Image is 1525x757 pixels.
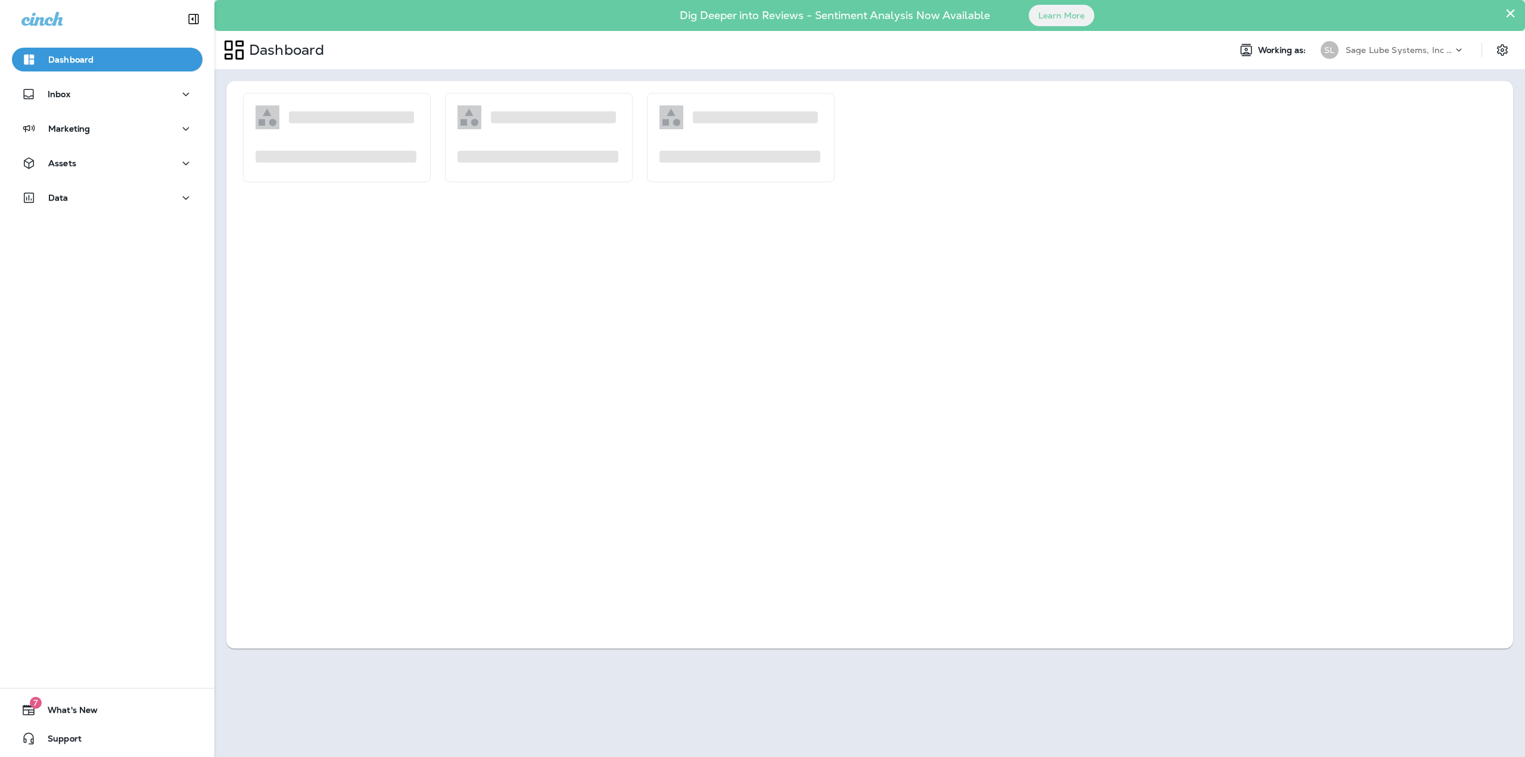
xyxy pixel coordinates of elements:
[12,48,203,71] button: Dashboard
[12,151,203,175] button: Assets
[1258,45,1309,55] span: Working as:
[12,117,203,141] button: Marketing
[48,124,90,133] p: Marketing
[30,697,42,709] span: 7
[36,705,98,719] span: What's New
[36,734,82,748] span: Support
[177,7,210,31] button: Collapse Sidebar
[1321,41,1339,59] div: SL
[12,698,203,722] button: 7What's New
[1029,5,1094,26] button: Learn More
[48,55,94,64] p: Dashboard
[12,727,203,750] button: Support
[1492,39,1513,61] button: Settings
[645,14,1025,17] p: Dig Deeper into Reviews - Sentiment Analysis Now Available
[244,41,324,59] p: Dashboard
[48,193,69,203] p: Data
[1346,45,1453,55] p: Sage Lube Systems, Inc dba LOF Xpress Oil Change
[1505,4,1516,23] button: Close
[48,89,70,99] p: Inbox
[12,186,203,210] button: Data
[12,82,203,106] button: Inbox
[48,158,76,168] p: Assets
